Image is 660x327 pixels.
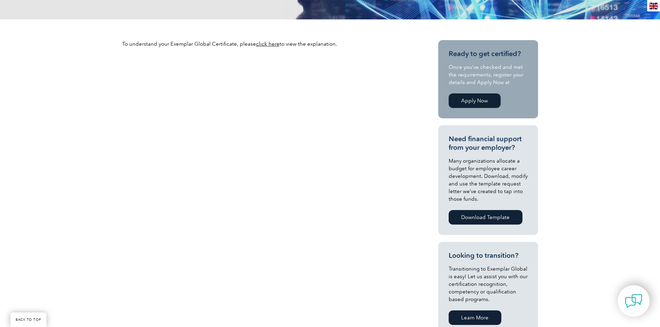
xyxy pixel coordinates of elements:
[122,40,413,48] p: To understand your Exemplar Global Certificate, please to view the explanation.
[649,3,658,9] img: en
[449,63,528,86] p: Once you’ve checked and met the requirements, register your details and Apply Now at
[256,41,280,47] a: click here
[449,93,501,108] a: Apply Now
[449,265,528,303] p: Transitioning to Exemplar Global is easy! Let us assist you with our certification recognition, c...
[449,251,528,260] h3: Looking to transition?
[449,135,528,152] h3: Need financial support from your employer?
[10,312,46,327] a: BACK TO TOP
[449,310,501,325] a: Learn More
[449,157,528,203] p: Many organizations allocate a budget for employee career development. Download, modify and use th...
[449,49,528,58] h3: Ready to get certified?
[449,210,522,225] a: Download Template
[625,292,642,310] img: contact-chat.png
